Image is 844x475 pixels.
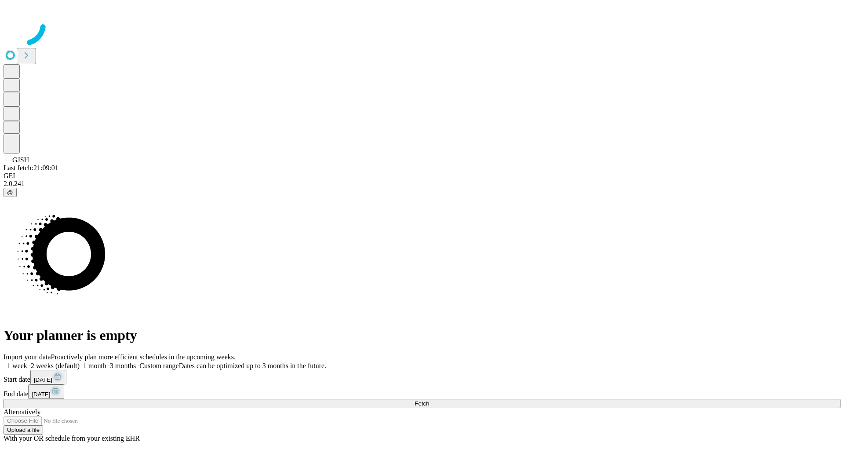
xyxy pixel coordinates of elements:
[4,425,43,435] button: Upload a file
[179,362,326,369] span: Dates can be optimized up to 3 months in the future.
[4,399,840,408] button: Fetch
[32,391,50,398] span: [DATE]
[139,362,178,369] span: Custom range
[12,156,29,164] span: GJSH
[4,370,840,384] div: Start date
[51,353,236,361] span: Proactively plan more efficient schedules in the upcoming weeks.
[415,400,429,407] span: Fetch
[4,172,840,180] div: GEI
[4,164,58,172] span: Last fetch: 21:09:01
[7,362,27,369] span: 1 week
[4,384,840,399] div: End date
[4,180,840,188] div: 2.0.241
[83,362,106,369] span: 1 month
[110,362,136,369] span: 3 months
[28,384,64,399] button: [DATE]
[34,376,52,383] span: [DATE]
[7,189,13,196] span: @
[4,435,140,442] span: With your OR schedule from your existing EHR
[4,353,51,361] span: Import your data
[4,188,17,197] button: @
[4,408,40,416] span: Alternatively
[30,370,66,384] button: [DATE]
[31,362,80,369] span: 2 weeks (default)
[4,327,840,343] h1: Your planner is empty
